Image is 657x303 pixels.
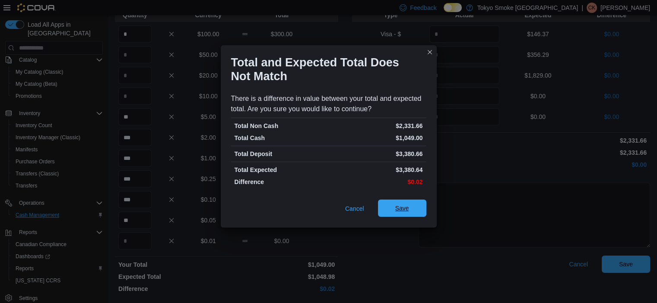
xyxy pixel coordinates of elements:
p: Total Cash [235,134,327,142]
p: Difference [235,178,327,186]
span: Cancel [345,204,364,213]
p: $1,049.00 [330,134,423,142]
button: Cancel [342,200,368,217]
span: Save [395,204,409,212]
p: Total Expected [235,166,327,174]
p: $0.02 [330,178,423,186]
p: Total Non Cash [235,122,327,130]
button: Closes this modal window [425,47,435,57]
h1: Total and Expected Total Does Not Match [231,56,419,83]
p: Total Deposit [235,150,327,158]
button: Save [378,200,426,217]
div: There is a difference in value between your total and expected total. Are you sure you would like... [231,94,426,114]
p: $3,380.66 [330,150,423,158]
p: $3,380.64 [330,166,423,174]
p: $2,331.66 [330,122,423,130]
